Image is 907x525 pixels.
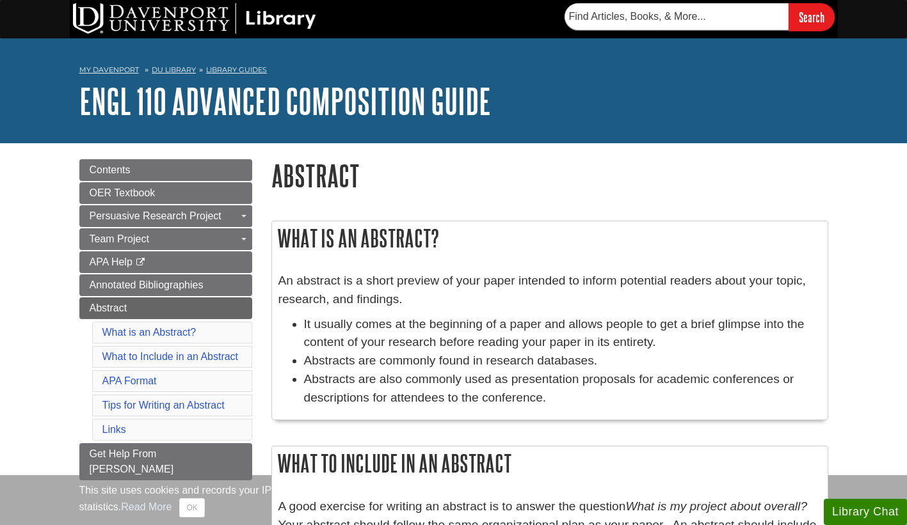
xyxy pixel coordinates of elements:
[79,182,252,204] a: OER Textbook
[206,65,267,74] a: Library Guides
[789,3,835,31] input: Search
[90,233,149,244] span: Team Project
[102,375,157,386] a: APA Format
[90,256,132,267] span: APA Help
[79,443,252,480] a: Get Help From [PERSON_NAME]
[79,81,491,121] a: ENGL 110 Advanced Composition Guide
[79,61,828,82] nav: breadcrumb
[73,3,316,34] img: DU Library
[79,159,252,480] div: Guide Page Menu
[79,205,252,227] a: Persuasive Research Project
[152,65,196,74] a: DU Library
[90,279,204,290] span: Annotated Bibliographies
[824,499,907,525] button: Library Chat
[565,3,835,31] form: Searches DU Library's articles, books, and more
[304,352,821,370] li: Abstracts are commonly found in research databases.
[79,251,252,273] a: APA Help
[102,327,197,338] a: What is an Abstract?
[102,351,239,362] a: What to Include in an Abstract
[135,258,146,267] i: This link opens in a new window
[565,3,789,30] input: Find Articles, Books, & More...
[102,424,126,435] a: Links
[79,297,252,319] a: Abstract
[90,164,131,175] span: Contents
[102,400,225,411] a: Tips for Writing an Abstract
[271,159,828,192] h1: Abstract
[304,370,821,407] li: Abstracts are also commonly used as presentation proposals for academic conferences or descriptio...
[90,448,174,474] span: Get Help From [PERSON_NAME]
[90,210,221,221] span: Persuasive Research Project
[79,65,139,75] a: My Davenport
[79,159,252,181] a: Contents
[90,187,156,198] span: OER Textbook
[272,446,828,480] h2: What to Include in an Abstract
[90,302,127,313] span: Abstract
[272,221,828,255] h2: What is an Abstract?
[79,274,252,296] a: Annotated Bibliographies
[79,228,252,250] a: Team Project
[278,272,821,309] p: An abstract is a short preview of your paper intended to inform potential readers about your topi...
[304,315,821,352] li: It usually comes at the beginning of a paper and allows people to get a brief glimpse into the co...
[625,499,807,513] em: What is my project about overall?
